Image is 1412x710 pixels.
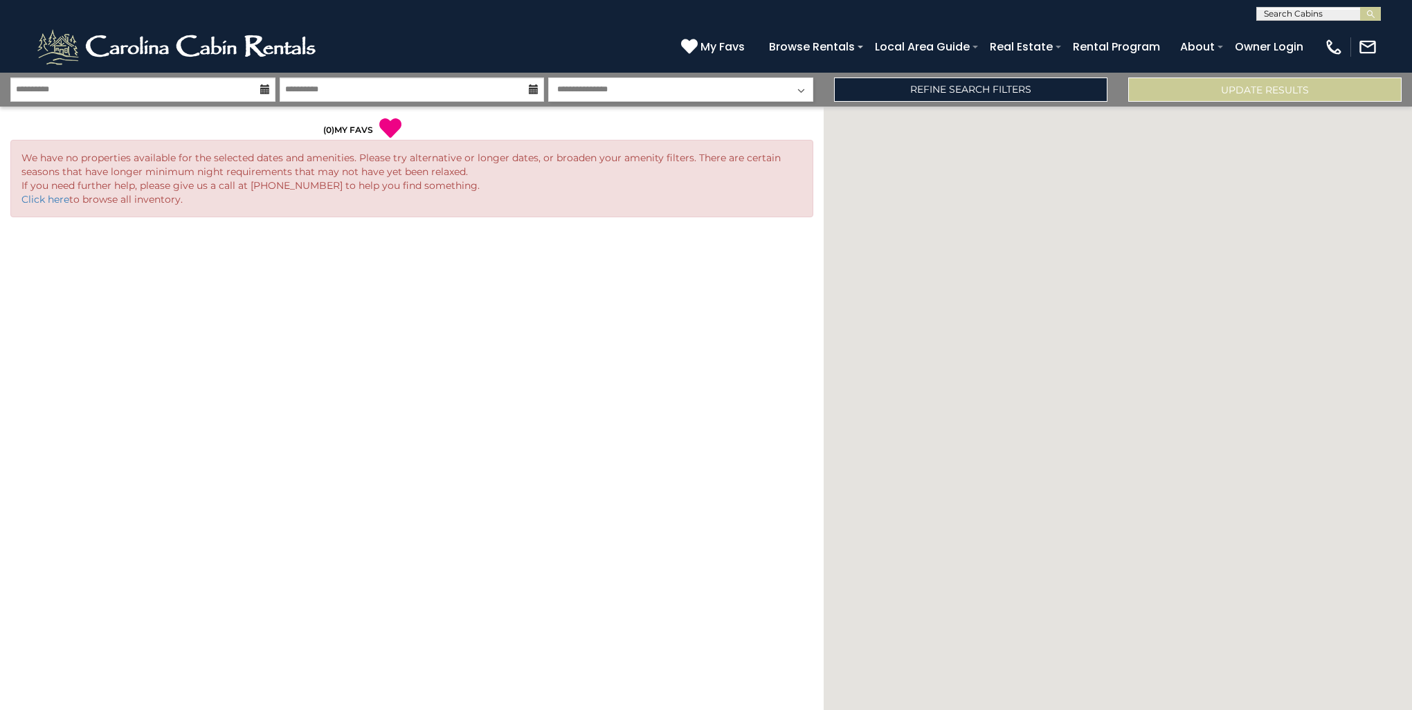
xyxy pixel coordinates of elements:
a: Real Estate [983,35,1060,59]
a: Local Area Guide [868,35,977,59]
img: phone-regular-white.png [1324,37,1343,57]
p: We have no properties available for the selected dates and amenities. Please try alternative or l... [21,151,802,206]
img: White-1-2.png [35,26,322,68]
button: Update Results [1128,78,1402,102]
a: Rental Program [1066,35,1167,59]
a: Click here [21,193,69,206]
a: Refine Search Filters [834,78,1107,102]
a: My Favs [681,38,748,56]
a: Owner Login [1228,35,1310,59]
span: 0 [326,125,332,135]
a: About [1173,35,1222,59]
img: mail-regular-white.png [1358,37,1377,57]
a: Browse Rentals [762,35,862,59]
a: (0)MY FAVS [323,125,373,135]
span: ( ) [323,125,334,135]
span: My Favs [700,38,745,55]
